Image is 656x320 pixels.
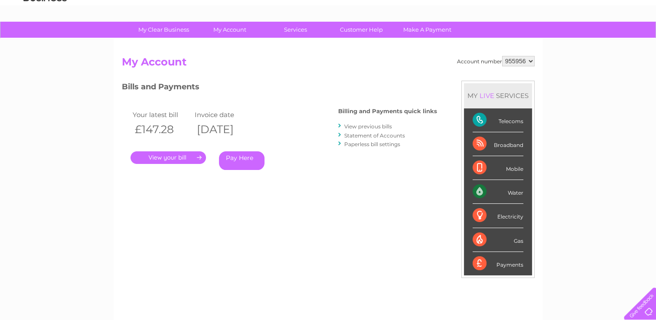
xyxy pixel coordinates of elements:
div: Telecoms [473,108,523,132]
a: Log out [627,37,648,43]
td: Invoice date [193,109,255,121]
div: LIVE [478,91,496,100]
div: MY SERVICES [464,83,532,108]
div: Water [473,180,523,204]
a: Energy [525,37,544,43]
div: Clear Business is a trading name of Verastar Limited (registered in [GEOGRAPHIC_DATA] No. 3667643... [124,5,533,42]
a: Pay Here [219,151,264,170]
div: Payments [473,252,523,275]
a: . [131,151,206,164]
img: logo.png [23,23,67,49]
th: [DATE] [193,121,255,138]
div: Broadband [473,132,523,156]
a: Customer Help [326,22,397,38]
div: Account number [457,56,535,66]
div: Electricity [473,204,523,228]
div: Gas [473,228,523,252]
h3: Bills and Payments [122,81,437,96]
a: View previous bills [344,123,392,130]
a: Statement of Accounts [344,132,405,139]
h2: My Account [122,56,535,72]
a: My Account [194,22,265,38]
h4: Billing and Payments quick links [338,108,437,114]
div: Mobile [473,156,523,180]
a: Services [260,22,331,38]
a: 0333 014 3131 [493,4,552,15]
th: £147.28 [131,121,193,138]
td: Your latest bill [131,109,193,121]
a: Make A Payment [392,22,463,38]
a: Contact [598,37,620,43]
a: Paperless bill settings [344,141,400,147]
a: Blog [581,37,593,43]
a: My Clear Business [128,22,199,38]
a: Telecoms [549,37,575,43]
a: Water [503,37,520,43]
